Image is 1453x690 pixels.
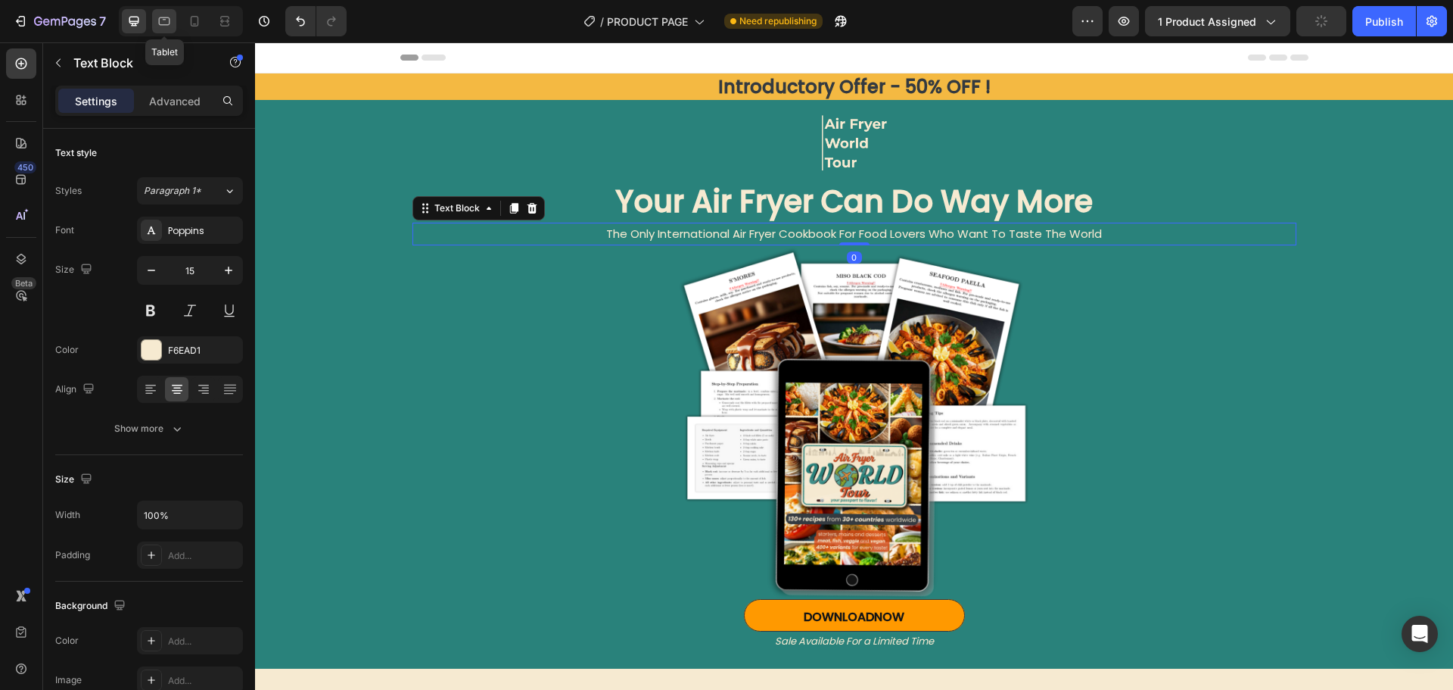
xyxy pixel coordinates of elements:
[114,421,185,436] div: Show more
[168,344,239,357] div: F6EAD1
[99,12,106,30] p: 7
[176,159,228,173] div: Text Block
[600,14,604,30] span: /
[55,415,243,442] button: Show more
[592,209,607,221] div: 0
[739,14,817,28] span: Need republishing
[607,14,688,30] span: PRODUCT PAGE
[422,203,776,557] img: gempages_576714008220926818-93586ce4-2963-4cac-982a-83e60e41ccf2.png
[549,566,619,583] strong: DOWNLOAD
[55,379,98,400] div: Align
[6,6,113,36] button: 7
[157,138,1041,180] h2: Your Air Fryer Can Do Way More
[55,223,74,237] div: Font
[159,182,1040,201] p: The Only International Air Fryer Cookbook For Food Lovers Who Want To Taste The World
[14,161,36,173] div: 450
[55,184,82,198] div: Styles
[1145,6,1290,36] button: 1 product assigned
[168,674,239,688] div: Add...
[550,64,649,138] img: gempages_576714008220926818-036a4f39-c5dc-4569-ad98-4570cb7acd63.png
[168,224,239,238] div: Poppins
[138,501,242,529] input: Auto
[75,93,117,109] p: Settings
[1352,6,1416,36] button: Publish
[11,277,36,289] div: Beta
[520,592,679,606] i: Sale Available For a Limited Time
[55,146,97,160] div: Text style
[149,93,201,109] p: Advanced
[1158,14,1256,30] span: 1 product assigned
[55,470,95,490] div: Size
[168,549,239,563] div: Add...
[55,343,79,357] div: Color
[549,564,649,586] p: NOW
[144,184,201,198] span: Paragraph 1*
[55,596,129,617] div: Background
[1365,14,1403,30] div: Publish
[55,548,90,562] div: Padding
[137,177,243,205] button: Paragraph 1*
[55,508,80,522] div: Width
[55,260,95,280] div: Size
[285,6,347,36] div: Undo/Redo
[1402,616,1438,652] div: Open Intercom Messenger
[255,42,1453,690] iframe: Design area
[55,634,79,648] div: Color
[55,673,82,687] div: Image
[73,54,202,72] p: Text Block
[168,635,239,648] div: Add...
[489,557,710,589] a: DOWNLOADNOW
